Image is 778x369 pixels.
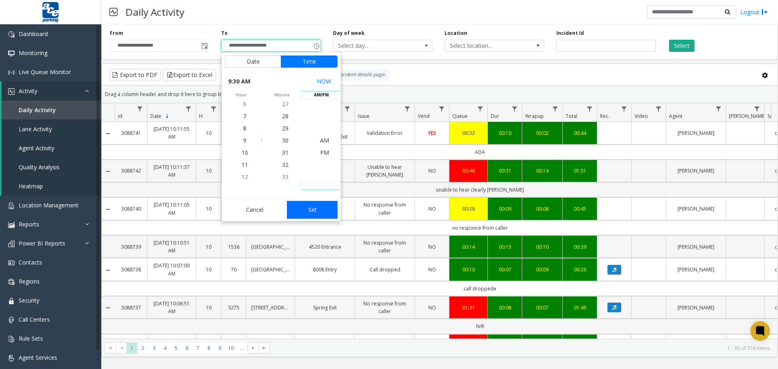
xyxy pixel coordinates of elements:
button: Date tab [225,55,281,68]
a: [GEOGRAPHIC_DATA] [251,243,290,251]
img: 'icon' [8,279,15,285]
span: Page 8 [203,343,214,354]
img: logout [761,8,768,16]
a: [DATE] 10:07:00 AM [152,262,191,277]
a: 00:10 [527,243,558,251]
span: Dashboard [19,30,48,38]
a: 10 [201,266,216,273]
span: Page 3 [149,343,160,354]
span: Page 2 [137,343,148,354]
a: [PERSON_NAME] [671,205,721,213]
a: Collapse Details [102,206,115,213]
div: 00:08 [527,205,558,213]
a: Date Filter Menu [183,103,194,114]
span: Go to the next page [248,342,259,354]
a: 00:44 [568,129,592,137]
a: Collapse Details [102,168,115,175]
a: NO [420,266,444,273]
span: Sortable [164,113,171,119]
span: Heatmap [19,182,43,190]
a: 10 [201,205,216,213]
a: NO [420,167,444,175]
img: 'icon' [8,88,15,95]
a: 00:14 [527,167,558,175]
span: 6 [243,100,246,108]
span: Daily Activity [19,106,56,114]
span: Go to the last page [259,342,269,354]
a: 00:02 [527,129,558,137]
a: 8008 Entry [300,266,350,273]
a: [DATE] 10:11:05 AM [152,201,191,216]
span: Activity [19,87,37,95]
span: Rule Sets [19,335,43,342]
a: 3275 [226,304,241,311]
button: Export to Excel [163,69,216,81]
a: 00:14 [454,243,483,251]
a: 3088739 [120,243,142,251]
span: Wrapup [525,113,544,119]
span: hour [222,92,261,98]
a: Validation Error [360,129,410,137]
span: Agent Activity [19,144,54,152]
img: 'icon' [8,336,15,342]
a: 00:32 [454,129,483,137]
span: 30 [282,137,289,144]
div: 00:46 [454,167,483,175]
button: Cancel [225,201,284,219]
div: 00:08 [493,304,517,311]
a: Issue Filter Menu [402,103,413,114]
button: Select now [314,74,334,89]
img: 'icon' [8,317,15,323]
span: 29 [282,124,289,132]
span: NO [428,205,436,212]
a: Unable to hear [PERSON_NAME] [360,163,410,179]
a: Agent Activity [2,139,101,158]
div: 00:10 [493,129,517,137]
a: 00:07 [493,266,517,273]
span: Select day... [333,40,413,51]
span: Rec. [600,113,609,119]
span: 31 [282,149,289,156]
span: Dur [491,113,499,119]
a: Queue Filter Menu [475,103,486,114]
div: Data table [102,103,778,339]
div: 00:15 [493,243,517,251]
a: Parker Filter Menu [752,103,763,114]
a: 3088741 [120,129,142,137]
label: From [110,30,123,37]
span: H [199,113,203,119]
a: Heatmap [2,177,101,196]
span: 12 [242,173,248,181]
a: Collapse Details [102,305,115,311]
a: YES [420,129,444,137]
img: 'icon' [8,31,15,38]
label: Day of week [333,30,365,37]
span: Go to the next page [250,345,256,351]
span: 33 [282,173,289,181]
a: NO [420,243,444,251]
a: 01:31 [568,167,592,175]
a: [DATE] 10:11:37 AM [152,163,191,179]
a: 00:09 [493,205,517,213]
span: Location Management [19,201,79,209]
span: Page 5 [171,343,182,354]
img: pageIcon [109,2,118,22]
a: 10 [201,243,216,251]
img: 'icon' [8,260,15,266]
span: Security [19,296,39,304]
button: Set [287,201,338,219]
label: Incident Id [556,30,584,37]
span: Regions [19,277,40,285]
span: minute [262,92,301,98]
a: [PERSON_NAME] [671,243,721,251]
span: Power BI Reports [19,239,65,247]
a: 10 [201,167,216,175]
span: Live Queue Monitor [19,68,71,76]
img: 'icon' [8,203,15,209]
a: 3088742 [120,167,142,175]
a: 00:31 [493,167,517,175]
